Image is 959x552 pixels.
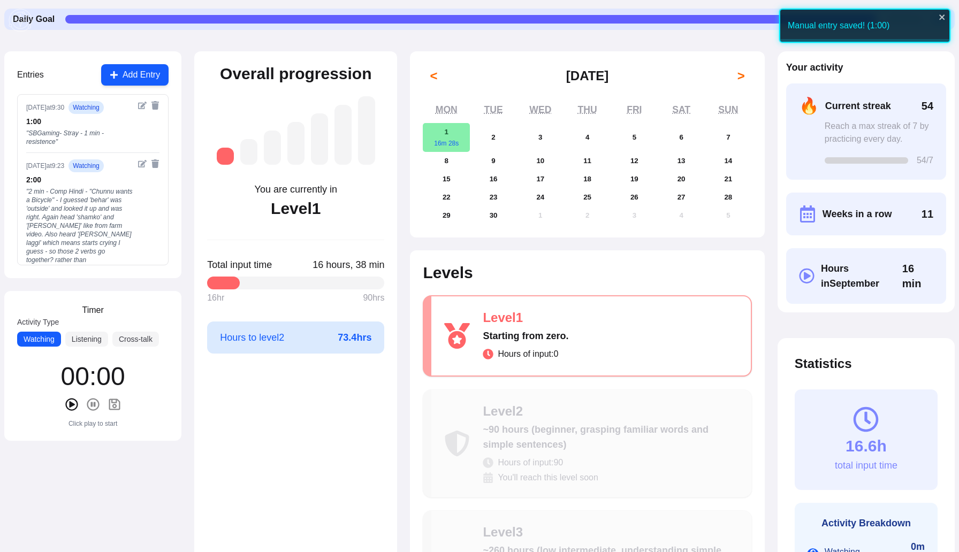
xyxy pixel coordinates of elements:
[470,170,517,188] button: September 16, 2025
[658,152,705,170] button: September 13, 2025
[445,157,448,165] abbr: September 8, 2025
[564,123,611,152] button: September 4, 2025
[338,330,371,345] span: 73.4 hrs
[922,98,933,113] span: 54
[26,129,134,146] div: " SBGaming- Stray - 1 min - resistence "
[470,188,517,206] button: September 23, 2025
[808,516,925,531] h3: Activity Breakdown
[795,355,938,372] h2: Statistics
[705,170,752,188] button: September 21, 2025
[678,175,686,183] abbr: September 20, 2025
[443,175,451,183] abbr: September 15, 2025
[825,120,933,145] div: Reach a max streak of 7 by practicing every day.
[578,104,597,115] abbr: Thursday
[633,211,636,219] abbr: October 3, 2025
[585,133,589,141] abbr: September 4, 2025
[491,133,495,141] abbr: September 2, 2025
[17,68,44,81] h3: Entries
[490,211,498,219] abbr: September 30, 2025
[583,193,591,201] abbr: September 25, 2025
[583,157,591,165] abbr: September 11, 2025
[498,456,563,469] span: Hours of input: 90
[630,175,638,183] abbr: September 19, 2025
[363,292,384,304] span: 90 hrs
[846,436,887,456] div: 16.6h
[217,148,234,165] div: Level 1: Starting from zero.
[724,193,732,201] abbr: September 28, 2025
[61,364,125,389] div: 00 : 00
[902,261,933,291] span: Click to toggle between decimal and time format
[271,199,321,218] div: Level 1
[138,159,147,168] button: Edit entry
[922,206,933,221] span: 11
[490,175,498,183] abbr: September 16, 2025
[517,170,564,188] button: September 17, 2025
[633,133,636,141] abbr: September 5, 2025
[529,104,551,115] abbr: Wednesday
[470,123,517,152] button: September 2, 2025
[498,471,598,484] span: You'll reach this level soon
[705,152,752,170] button: September 14, 2025
[611,206,658,225] button: October 3, 2025
[101,64,169,86] button: Add Entry
[82,304,103,317] h3: Timer
[470,206,517,225] button: September 30, 2025
[564,170,611,188] button: September 18, 2025
[483,403,738,420] div: Level 2
[358,96,375,165] div: Level 7: ~2,625 hours (near-native, understanding most media and conversations fluently)
[483,328,737,343] div: Starting from zero.
[724,157,732,165] abbr: September 14, 2025
[538,133,542,141] abbr: September 3, 2025
[730,65,752,87] button: >
[658,170,705,188] button: September 20, 2025
[678,193,686,201] abbr: September 27, 2025
[517,152,564,170] button: September 10, 2025
[538,211,542,219] abbr: October 1, 2025
[630,193,638,201] abbr: September 26, 2025
[611,170,658,188] button: September 19, 2025
[423,188,470,206] button: September 22, 2025
[498,348,558,361] span: Hours of input: 0
[207,257,272,272] span: Total input time
[68,101,104,114] span: watching
[483,524,738,541] div: Level 3
[26,116,134,127] div: 1 : 00
[823,206,892,221] span: Weeks in a row
[737,67,745,85] span: >
[26,162,64,170] div: [DATE] at 9:23
[483,309,737,326] div: Level 1
[585,211,589,219] abbr: October 2, 2025
[138,101,147,110] button: Edit entry
[564,188,611,206] button: September 25, 2025
[151,101,159,110] button: Delete entry
[611,152,658,170] button: September 12, 2025
[517,123,564,152] button: September 3, 2025
[26,103,64,112] div: [DATE] at 9:30
[313,257,384,272] span: Click to toggle between decimal and time format
[627,104,642,115] abbr: Friday
[583,175,591,183] abbr: September 18, 2025
[334,105,352,165] div: Level 6: ~1,750 hours (advanced, understanding native media with effort)
[536,193,544,201] abbr: September 24, 2025
[490,193,498,201] abbr: September 23, 2025
[611,123,658,152] button: September 5, 2025
[423,65,444,87] button: <
[436,104,458,115] abbr: Monday
[517,206,564,225] button: October 1, 2025
[939,13,946,21] button: close
[611,188,658,206] button: September 26, 2025
[705,188,752,206] button: September 28, 2025
[491,157,495,165] abbr: September 9, 2025
[786,60,946,75] h2: Your activity
[220,64,371,83] h2: Overall progression
[705,206,752,225] button: October 5, 2025
[799,96,819,116] span: 🔥
[679,211,683,219] abbr: October 4, 2025
[517,188,564,206] button: September 24, 2025
[825,98,891,113] span: Current streak
[17,332,61,347] button: Watching
[658,123,705,152] button: September 6, 2025
[821,261,902,291] span: Hours in September
[718,104,738,115] abbr: Sunday
[658,188,705,206] button: September 27, 2025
